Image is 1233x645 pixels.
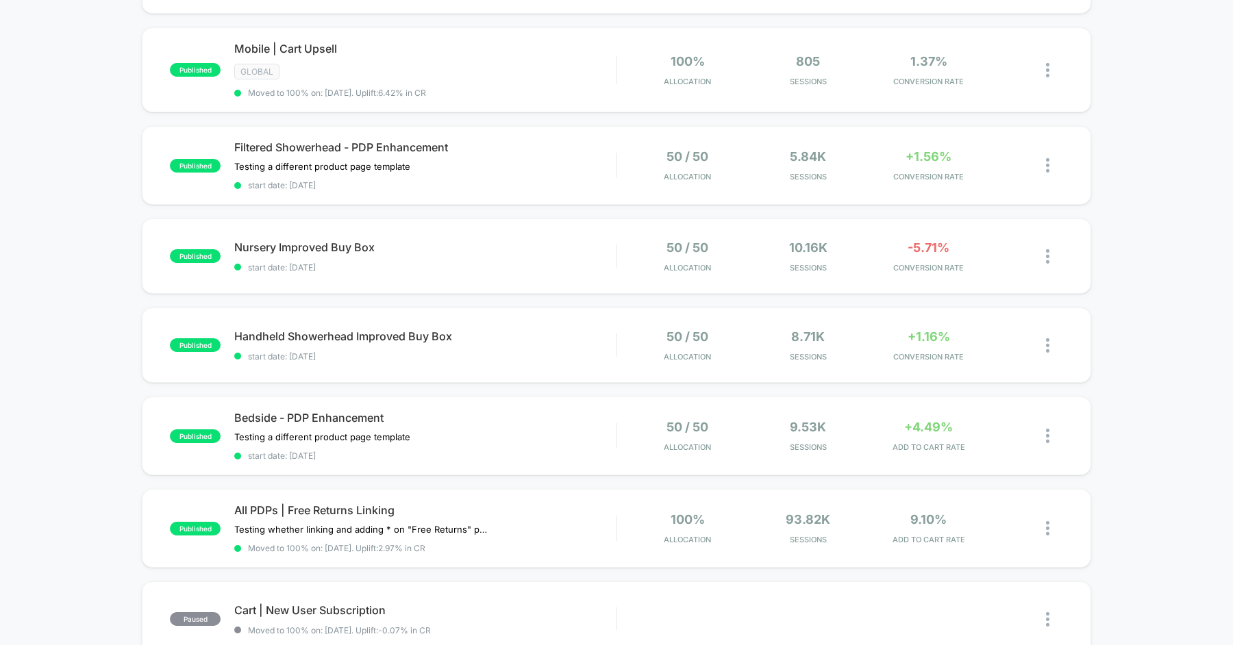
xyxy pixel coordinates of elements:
[667,240,708,255] span: 50 / 50
[671,54,705,68] span: 100%
[872,172,986,181] span: CONVERSION RATE
[1046,612,1049,627] img: close
[248,625,431,635] span: Moved to 100% on: [DATE] . Uplift: -0.07% in CR
[234,351,616,362] span: start date: [DATE]
[170,249,221,263] span: published
[234,503,616,517] span: All PDPs | Free Returns Linking
[906,149,951,164] span: +1.56%
[234,411,616,425] span: Bedside - PDP Enhancement
[872,442,986,452] span: ADD TO CART RATE
[667,149,708,164] span: 50 / 50
[751,172,865,181] span: Sessions
[234,161,410,172] span: Testing a different product page template
[664,352,711,362] span: Allocation
[1046,429,1049,443] img: close
[1046,249,1049,264] img: close
[671,512,705,527] span: 100%
[908,240,949,255] span: -5.71%
[234,262,616,273] span: start date: [DATE]
[751,535,865,544] span: Sessions
[234,42,616,55] span: Mobile | Cart Upsell
[170,159,221,173] span: published
[786,512,830,527] span: 93.82k
[664,263,711,273] span: Allocation
[667,420,708,434] span: 50 / 50
[904,420,953,434] span: +4.49%
[1046,63,1049,77] img: close
[667,329,708,344] span: 50 / 50
[751,352,865,362] span: Sessions
[664,172,711,181] span: Allocation
[872,263,986,273] span: CONVERSION RATE
[234,140,616,154] span: Filtered Showerhead - PDP Enhancement
[872,535,986,544] span: ADD TO CART RATE
[664,442,711,452] span: Allocation
[790,149,826,164] span: 5.84k
[796,54,820,68] span: 805
[908,329,950,344] span: +1.16%
[791,329,825,344] span: 8.71k
[234,240,616,254] span: Nursery Improved Buy Box
[170,429,221,443] span: published
[234,180,616,190] span: start date: [DATE]
[910,512,947,527] span: 9.10%
[789,240,827,255] span: 10.16k
[248,543,425,553] span: Moved to 100% on: [DATE] . Uplift: 2.97% in CR
[170,338,221,352] span: published
[1046,338,1049,353] img: close
[170,612,221,626] span: paused
[234,603,616,617] span: Cart | New User Subscription
[872,77,986,86] span: CONVERSION RATE
[1046,521,1049,535] img: close
[664,77,711,86] span: Allocation
[751,263,865,273] span: Sessions
[751,77,865,86] span: Sessions
[1046,158,1049,173] img: close
[751,442,865,452] span: Sessions
[248,88,426,98] span: Moved to 100% on: [DATE] . Uplift: 6.42% in CR
[170,63,221,77] span: published
[790,420,826,434] span: 9.53k
[234,524,488,535] span: Testing whether linking and adding * on "Free Returns" plays a role in ATC Rate & CVR
[872,352,986,362] span: CONVERSION RATE
[170,522,221,535] span: published
[234,64,279,79] span: GLOBAL
[234,451,616,461] span: start date: [DATE]
[664,535,711,544] span: Allocation
[234,431,410,442] span: Testing a different product page template
[234,329,616,343] span: Handheld Showerhead Improved Buy Box
[910,54,947,68] span: 1.37%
